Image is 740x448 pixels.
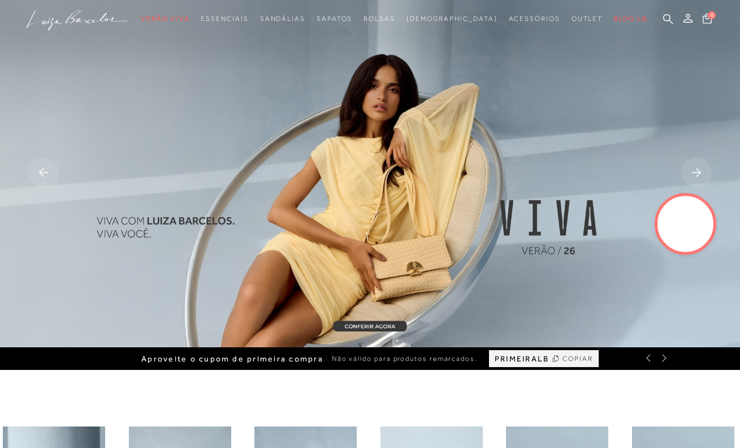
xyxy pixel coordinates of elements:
a: categoryNavScreenReaderText [572,8,603,29]
span: Não válido para produtos remarcados. [332,354,478,364]
span: 0 [708,11,716,19]
span: COPIAR [562,354,593,364]
button: 0 [699,12,715,28]
a: categoryNavScreenReaderText [260,8,305,29]
a: categoryNavScreenReaderText [363,8,395,29]
a: categoryNavScreenReaderText [201,8,248,29]
a: BLOG LB [614,8,647,29]
span: [DEMOGRAPHIC_DATA] [406,15,497,23]
a: noSubCategoriesText [406,8,497,29]
span: PRIMEIRALB [495,354,549,364]
span: Aproveite o cupom de primeira compra [141,354,323,364]
span: Essenciais [201,15,248,23]
span: BLOG LB [614,15,647,23]
a: categoryNavScreenReaderText [509,8,560,29]
span: Bolsas [363,15,395,23]
span: Sapatos [317,15,352,23]
span: Outlet [572,15,603,23]
span: Sandálias [260,15,305,23]
span: Verão Viva [141,15,189,23]
span: Acessórios [509,15,560,23]
a: categoryNavScreenReaderText [141,8,189,29]
a: categoryNavScreenReaderText [317,8,352,29]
